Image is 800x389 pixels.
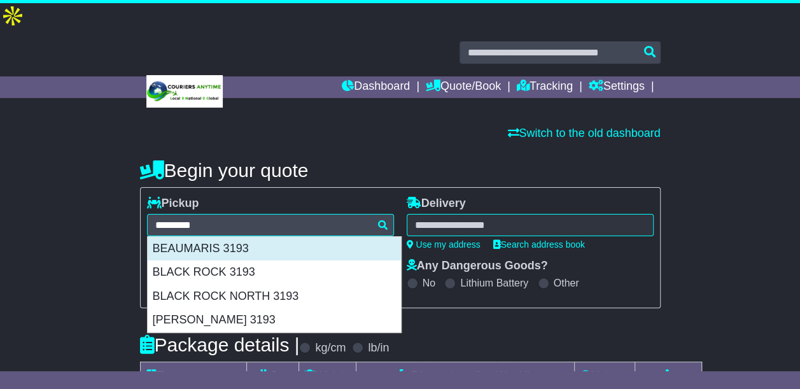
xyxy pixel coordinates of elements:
[148,308,401,332] div: [PERSON_NAME] 3193
[517,76,573,98] a: Tracking
[423,277,435,289] label: No
[368,341,389,355] label: lb/in
[407,259,548,273] label: Any Dangerous Goods?
[554,277,579,289] label: Other
[342,76,410,98] a: Dashboard
[460,277,528,289] label: Lithium Battery
[148,237,401,261] div: BEAUMARIS 3193
[146,75,223,108] img: Couriers Anytime Pty Ltd
[493,239,585,250] a: Search address book
[147,214,394,236] typeahead: Please provide city
[407,239,481,250] a: Use my address
[315,341,346,355] label: kg/cm
[589,76,645,98] a: Settings
[140,160,661,181] h4: Begin your quote
[507,127,660,139] a: Switch to the old dashboard
[407,197,466,211] label: Delivery
[148,285,401,309] div: BLACK ROCK NORTH 3193
[147,197,199,211] label: Pickup
[148,260,401,285] div: BLACK ROCK 3193
[140,334,300,355] h4: Package details |
[426,76,501,98] a: Quote/Book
